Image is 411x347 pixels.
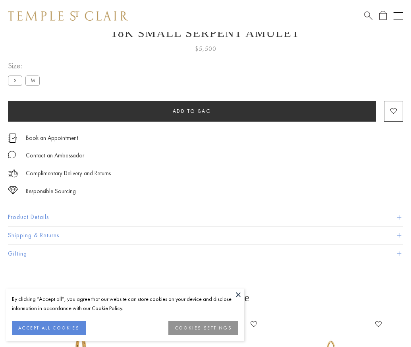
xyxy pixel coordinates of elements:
[8,227,403,244] button: Shipping & Returns
[8,245,403,263] button: Gifting
[8,169,18,178] img: icon_delivery.svg
[195,44,216,54] span: $5,500
[26,169,111,178] p: Complimentary Delivery and Returns
[12,295,238,313] div: By clicking “Accept all”, you agree that our website can store cookies on your device and disclos...
[394,11,403,21] button: Open navigation
[12,321,86,335] button: ACCEPT ALL COOKIES
[379,11,387,21] a: Open Shopping Bag
[8,76,22,85] label: S
[8,134,17,143] img: icon_appointment.svg
[26,186,76,196] div: Responsible Sourcing
[25,76,40,85] label: M
[173,108,212,114] span: Add to bag
[8,186,18,194] img: icon_sourcing.svg
[8,208,403,226] button: Product Details
[8,26,403,40] h1: 18K Small Serpent Amulet
[168,321,238,335] button: COOKIES SETTINGS
[8,151,16,159] img: MessageIcon-01_2.svg
[8,101,376,122] button: Add to bag
[8,11,128,21] img: Temple St. Clair
[26,151,84,161] div: Contact an Ambassador
[364,11,372,21] a: Search
[8,59,43,72] span: Size:
[26,134,78,142] a: Book an Appointment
